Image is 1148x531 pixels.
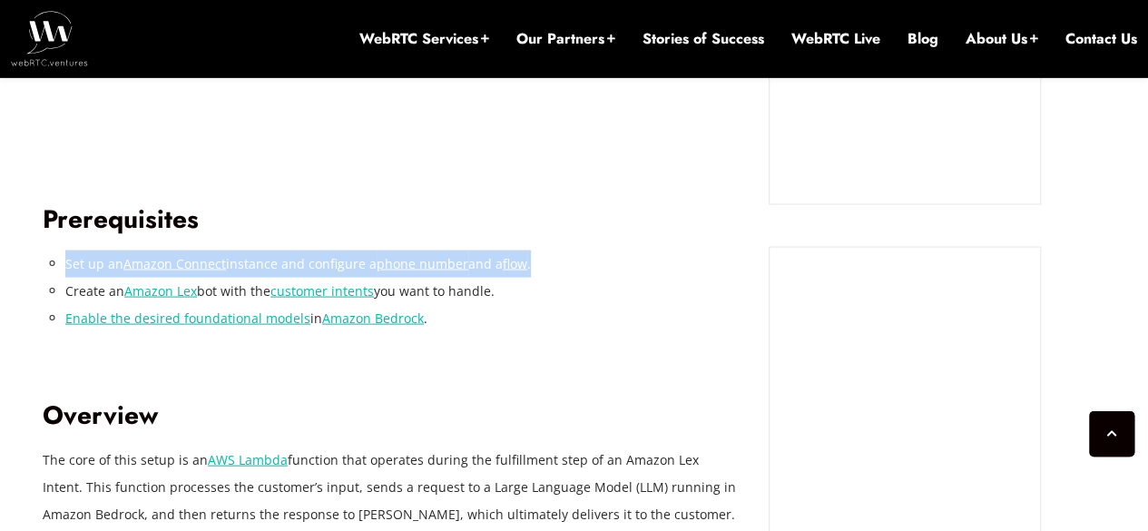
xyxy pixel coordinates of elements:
h2: Prerequisites [43,204,741,236]
a: WebRTC Services [359,29,489,49]
a: About Us [966,29,1038,49]
h2: Overview [43,400,741,432]
li: Set up an instance and configure a and a . [65,251,741,278]
a: Amazon Connect [123,255,226,272]
li: Create an bot with the you want to handle. [65,278,741,305]
a: Blog [908,29,938,49]
a: flow [503,255,527,272]
a: Enable the desired foundational models [65,310,310,327]
a: Amazon Bedrock [322,310,424,327]
a: AWS Lambda [208,451,288,468]
a: Our Partners [516,29,615,49]
a: Stories of Success [643,29,764,49]
a: WebRTC Live [791,29,880,49]
li: in . [65,305,741,332]
p: The core of this setup is an function that operates during the fulfillment step of an Amazon Lex ... [43,447,741,528]
iframe: Embedded CTA [788,266,1022,518]
a: Amazon Lex [124,282,197,300]
a: customer intents [270,282,374,300]
a: Contact Us [1065,29,1137,49]
img: WebRTC.ventures [11,11,88,65]
a: phone number [377,255,468,272]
